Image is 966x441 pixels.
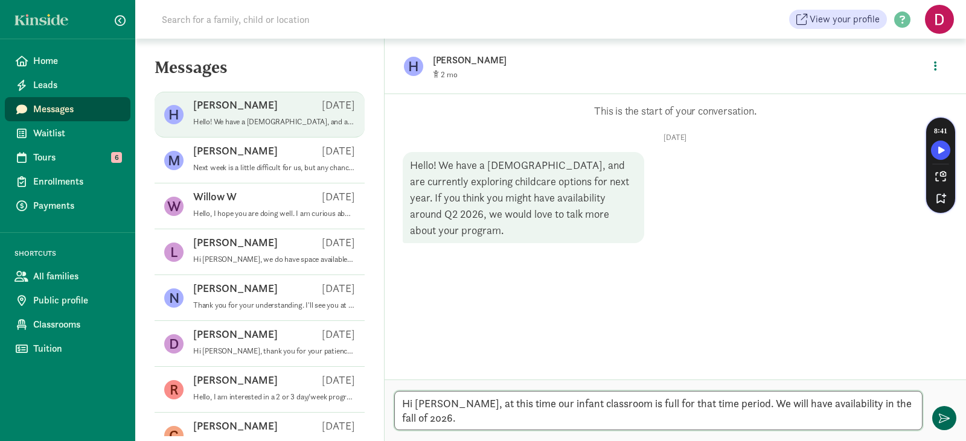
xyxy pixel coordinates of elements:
p: Hello, I hope you are doing well. I am curious about your school. [193,209,355,218]
p: [DATE] [322,327,355,341]
p: [PERSON_NAME] [193,419,278,433]
p: [PERSON_NAME] [193,327,278,341]
h5: Messages [135,58,384,87]
span: Public profile [33,293,121,308]
p: [PERSON_NAME] [193,144,278,158]
figure: M [164,151,184,170]
a: Messages [5,97,130,121]
figure: H [164,105,184,124]
p: Hello, I am interested in a 2 or 3 day/week program for my daughter (born [DEMOGRAPHIC_DATA]), st... [193,392,355,402]
figure: R [164,380,184,399]
p: [DATE] [322,98,355,112]
span: 2 [441,69,458,80]
p: Willow W [193,189,237,204]
span: Messages [33,102,121,116]
a: Tours 6 [5,145,130,170]
p: Hi [PERSON_NAME], thank you for your patience. At this time, we are fully enrolled for our [DEMOG... [193,346,355,356]
figure: N [164,288,184,308]
a: Home [5,49,130,73]
figure: W [164,197,184,216]
p: [DATE] [322,235,355,250]
p: [DATE] [322,144,355,158]
span: Enrollments [33,174,121,189]
p: [DATE] [322,281,355,296]
p: This is the start of your conversation. [403,104,948,118]
figure: L [164,243,184,262]
p: [DATE] [403,133,948,142]
span: Classrooms [33,317,121,332]
p: [PERSON_NAME] [193,281,278,296]
a: Waitlist [5,121,130,145]
p: [PERSON_NAME] [433,52,813,69]
p: Thank you for your understanding. I'll see you at 2 :) [193,300,355,310]
p: [DATE] [322,373,355,387]
span: Tours [33,150,121,165]
p: [PERSON_NAME] [193,235,278,250]
a: Payments [5,194,130,218]
input: Search for a family, child or location [155,7,493,31]
a: Leads [5,73,130,97]
p: Next week is a little difficult for us, but any chance you have any availability the week of 9/8 ... [193,163,355,173]
p: [DATE] [322,419,355,433]
p: [PERSON_NAME] [193,98,278,112]
div: Hello! We have a [DEMOGRAPHIC_DATA], and are currently exploring childcare options for next year.... [403,152,644,243]
figure: H [404,57,423,76]
a: Public profile [5,288,130,313]
a: Tuition [5,337,130,361]
span: Waitlist [33,126,121,141]
p: [PERSON_NAME] [193,373,278,387]
a: View your profile [789,10,887,29]
a: All families [5,264,130,288]
span: Home [33,54,121,68]
p: Hello! We have a [DEMOGRAPHIC_DATA], and are currently exploring childcare options for next year.... [193,117,355,127]
span: Payments [33,198,121,213]
a: Enrollments [5,170,130,194]
p: Hi [PERSON_NAME], we do have space available for your daughter. if you could email me at [EMAIL_A... [193,255,355,264]
span: Tuition [33,341,121,356]
span: 6 [111,152,122,163]
figure: D [164,334,184,354]
span: All families [33,269,121,284]
span: Leads [33,78,121,92]
a: Classrooms [5,313,130,337]
span: View your profile [810,12,880,27]
p: [DATE] [322,189,355,204]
